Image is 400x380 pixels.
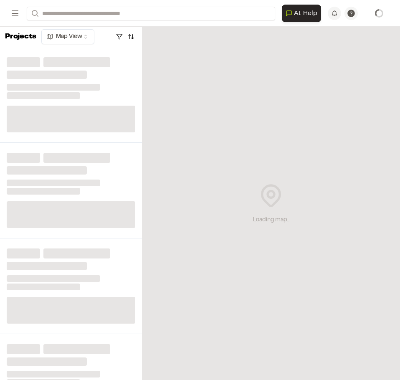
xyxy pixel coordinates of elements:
p: Projects [5,31,36,43]
span: AI Help [294,8,317,18]
button: Open AI Assistant [282,5,321,22]
div: Open AI Assistant [282,5,324,22]
div: Loading map... [253,215,289,225]
button: Search [27,7,42,20]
